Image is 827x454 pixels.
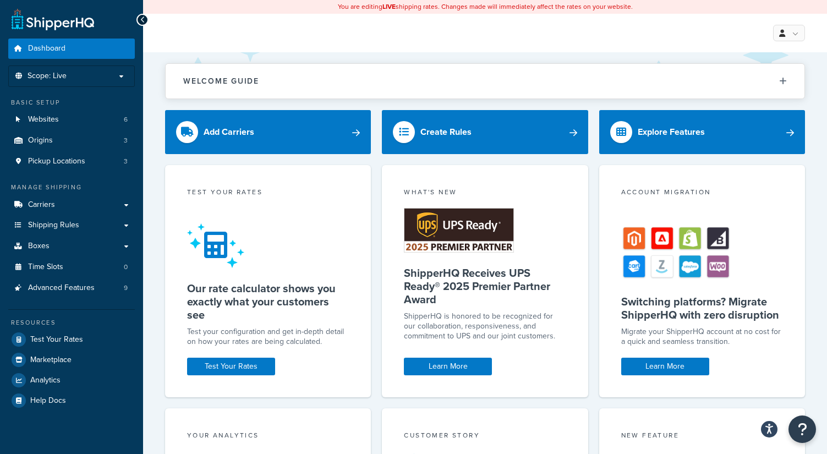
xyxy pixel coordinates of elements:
[621,295,783,321] h5: Switching platforms? Migrate ShipperHQ with zero disruption
[28,136,53,145] span: Origins
[8,350,135,370] a: Marketplace
[28,44,65,53] span: Dashboard
[599,110,805,154] a: Explore Features
[404,266,566,306] h5: ShipperHQ Receives UPS Ready® 2025 Premier Partner Award
[8,130,135,151] a: Origins3
[124,115,128,124] span: 6
[8,151,135,172] a: Pickup Locations3
[404,311,566,341] p: ShipperHQ is honored to be recognized for our collaboration, responsiveness, and commitment to UP...
[8,278,135,298] li: Advanced Features
[187,358,275,375] a: Test Your Rates
[8,257,135,277] a: Time Slots0
[8,110,135,130] li: Websites
[404,430,566,443] div: Customer Story
[8,39,135,59] a: Dashboard
[8,130,135,151] li: Origins
[28,200,55,210] span: Carriers
[621,187,783,200] div: Account Migration
[8,195,135,215] a: Carriers
[8,370,135,390] a: Analytics
[30,335,83,344] span: Test Your Rates
[404,358,492,375] a: Learn More
[8,318,135,327] div: Resources
[187,282,349,321] h5: Our rate calculator shows you exactly what your customers see
[8,236,135,256] a: Boxes
[8,110,135,130] a: Websites6
[28,283,95,293] span: Advanced Features
[382,2,396,12] b: LIVE
[8,183,135,192] div: Manage Shipping
[166,64,804,99] button: Welcome Guide
[638,124,705,140] div: Explore Features
[124,157,128,166] span: 3
[204,124,254,140] div: Add Carriers
[187,430,349,443] div: Your Analytics
[28,221,79,230] span: Shipping Rules
[124,262,128,272] span: 0
[28,72,67,81] span: Scope: Live
[420,124,472,140] div: Create Rules
[183,77,259,85] h2: Welcome Guide
[621,358,709,375] a: Learn More
[28,157,85,166] span: Pickup Locations
[28,262,63,272] span: Time Slots
[8,257,135,277] li: Time Slots
[187,327,349,347] div: Test your configuration and get in-depth detail on how your rates are being calculated.
[30,376,61,385] span: Analytics
[621,327,783,347] div: Migrate your ShipperHQ account at no cost for a quick and seamless transition.
[788,415,816,443] button: Open Resource Center
[8,151,135,172] li: Pickup Locations
[30,355,72,365] span: Marketplace
[8,215,135,236] a: Shipping Rules
[8,391,135,411] a: Help Docs
[165,110,371,154] a: Add Carriers
[187,187,349,200] div: Test your rates
[8,330,135,349] a: Test Your Rates
[8,98,135,107] div: Basic Setup
[621,430,783,443] div: New Feature
[8,278,135,298] a: Advanced Features9
[28,115,59,124] span: Websites
[382,110,588,154] a: Create Rules
[28,242,50,251] span: Boxes
[124,283,128,293] span: 9
[30,396,66,406] span: Help Docs
[124,136,128,145] span: 3
[404,187,566,200] div: What's New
